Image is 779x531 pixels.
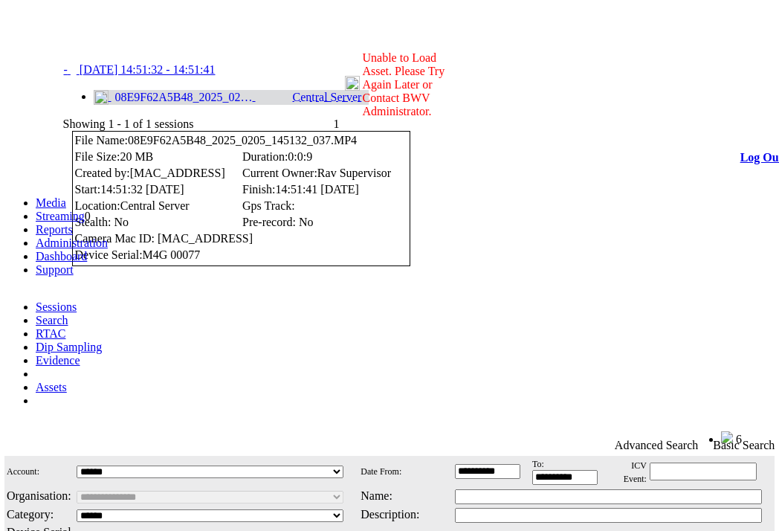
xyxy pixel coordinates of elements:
span: Description: [361,508,419,521]
td: Category: [6,506,74,524]
span: Welcome, Nav Alchi design (Administrator) [520,432,691,443]
span: ICV Event: [624,460,647,484]
img: bell25.png [721,431,733,443]
span: 0 [85,210,91,222]
span: Organisation: [7,489,71,502]
a: RTAC [36,327,65,340]
a: Reports [36,223,73,236]
a: Assets [36,381,67,393]
a: Evidence [36,354,80,367]
a: Dip Sampling [36,341,102,353]
a: Support [36,263,74,276]
td: Account: [6,457,74,486]
td: To: [531,457,608,486]
span: Name: [361,489,392,502]
a: Streaming [36,210,85,222]
a: Media [36,196,66,209]
a: Dashboard [36,250,87,263]
a: Search [36,314,68,326]
a: Administration [36,236,108,249]
span: 6 [736,433,742,445]
a: Sessions [36,300,77,313]
span: Basic Search [713,439,775,452]
td: Date From: [360,457,453,486]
